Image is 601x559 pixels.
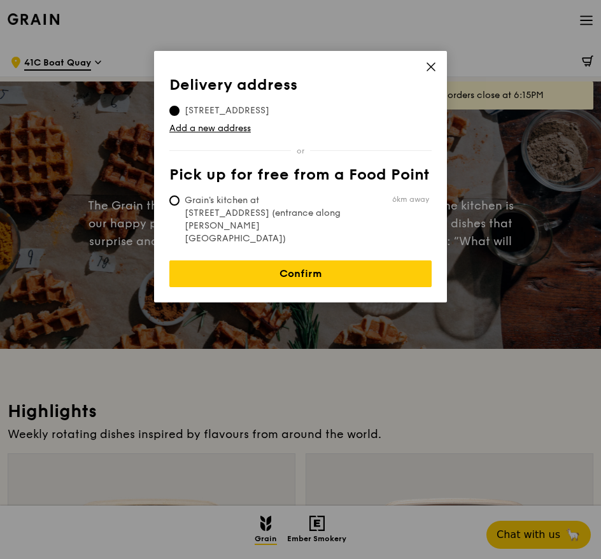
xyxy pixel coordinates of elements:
[169,76,432,99] th: Delivery address
[169,166,432,189] th: Pick up for free from a Food Point
[392,194,429,204] span: 6km away
[169,104,285,117] span: [STREET_ADDRESS]
[169,194,359,245] span: Grain's kitchen at [STREET_ADDRESS] (entrance along [PERSON_NAME][GEOGRAPHIC_DATA])
[169,122,432,135] a: Add a new address
[169,260,432,287] a: Confirm
[169,106,180,116] input: [STREET_ADDRESS]
[169,195,180,206] input: Grain's kitchen at [STREET_ADDRESS] (entrance along [PERSON_NAME][GEOGRAPHIC_DATA])6km away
